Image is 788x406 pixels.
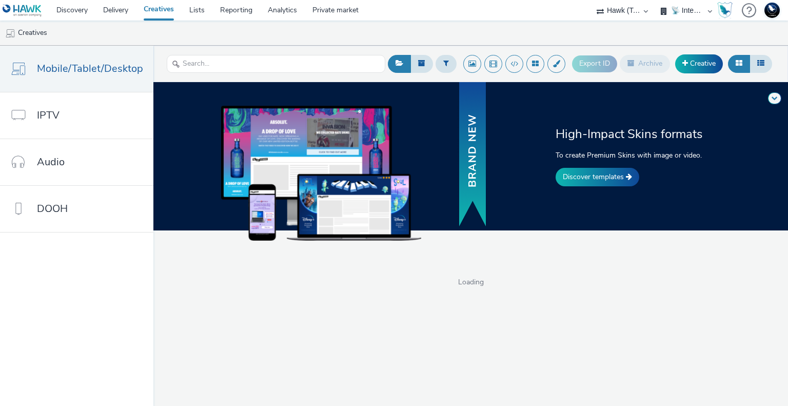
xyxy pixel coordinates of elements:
img: Support Hawk [764,3,780,18]
span: Audio [37,154,65,169]
input: Search... [167,55,385,73]
img: Hawk Academy [717,2,733,18]
span: Loading [153,277,788,287]
button: Grid [728,55,750,72]
a: Hawk Academy [717,2,737,18]
h2: High-Impact Skins formats [556,126,709,142]
button: Archive [620,55,670,72]
span: Mobile/Tablet/Desktop [37,61,143,76]
span: IPTV [37,108,60,123]
img: mobile [5,28,15,38]
button: Table [750,55,772,72]
img: banner with new text [457,81,488,229]
button: Export ID [572,55,617,72]
a: Discover templates [556,168,639,186]
span: DOOH [37,201,68,216]
p: To create Premium Skins with image or video. [556,150,709,161]
img: example of skins on dekstop, tablet and mobile devices [221,106,421,240]
a: Creative [675,54,723,73]
img: undefined Logo [3,4,42,17]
